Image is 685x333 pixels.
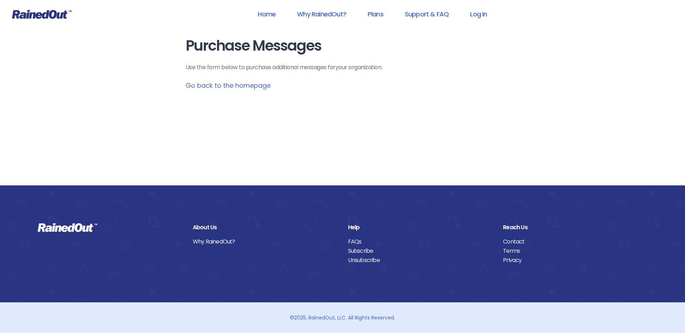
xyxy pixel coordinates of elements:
[461,6,496,22] a: Log In
[348,223,493,232] div: Help
[348,237,493,246] a: FAQs
[348,256,493,265] a: Unsubscribe
[503,237,648,246] a: Contact
[503,223,648,232] div: Reach Us
[186,81,271,90] a: Go back to the homepage
[503,256,648,265] a: Privacy
[348,246,493,256] a: Subscribe
[186,63,500,72] p: Use the form below to purchase additional messages for your organization .
[248,6,285,22] a: Home
[503,246,648,256] a: Terms
[358,6,393,22] a: Plans
[193,223,337,232] div: About Us
[288,6,356,22] a: Why RainedOut?
[186,38,500,54] h1: Purchase Messages
[396,6,458,22] a: Support & FAQ
[193,237,337,246] a: Why RainedOut?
